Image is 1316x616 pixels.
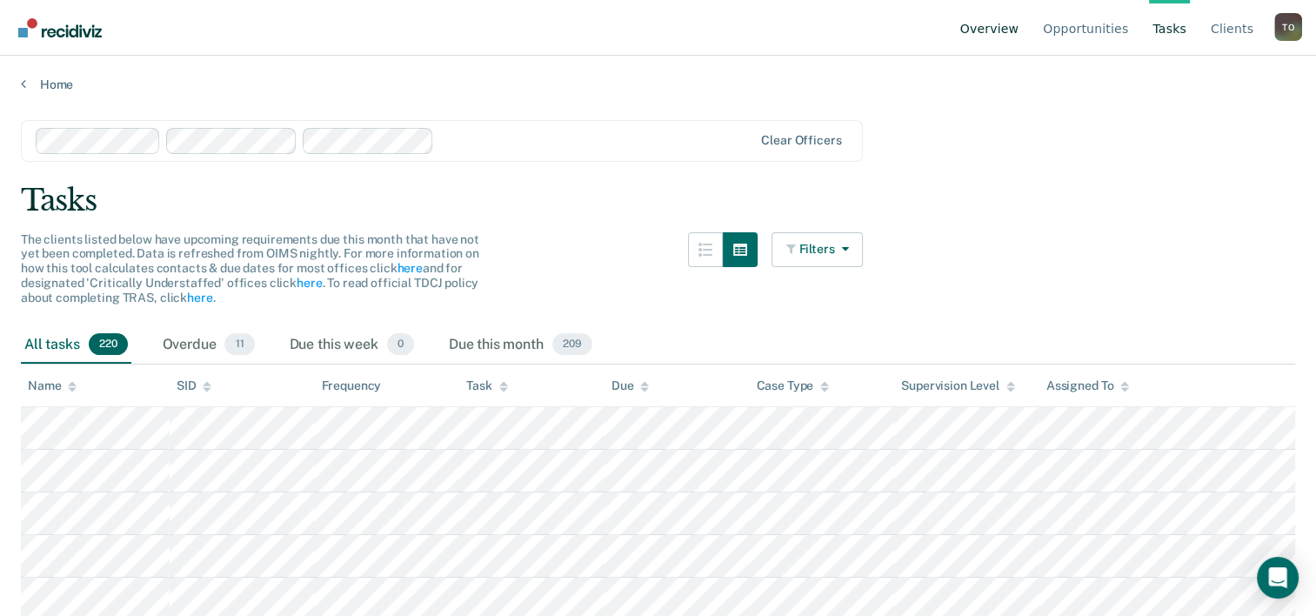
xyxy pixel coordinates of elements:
[21,77,1295,92] a: Home
[552,333,592,356] span: 209
[286,326,418,365] div: Due this week0
[21,232,479,305] span: The clients listed below have upcoming requirements due this month that have not yet been complet...
[901,378,1015,393] div: Supervision Level
[611,378,650,393] div: Due
[322,378,382,393] div: Frequency
[18,18,102,37] img: Recidiviz
[1274,13,1302,41] button: Profile dropdown button
[466,378,507,393] div: Task
[177,378,212,393] div: SID
[187,291,212,305] a: here
[1046,378,1129,393] div: Assigned To
[387,333,414,356] span: 0
[772,232,864,267] button: Filters
[21,326,131,365] div: All tasks220
[159,326,258,365] div: Overdue11
[761,133,841,148] div: Clear officers
[756,378,829,393] div: Case Type
[224,333,254,356] span: 11
[1274,13,1302,41] div: T O
[397,261,422,275] a: here
[21,183,1295,218] div: Tasks
[89,333,128,356] span: 220
[445,326,596,365] div: Due this month209
[28,378,77,393] div: Name
[297,276,322,290] a: here
[1257,557,1299,599] div: Open Intercom Messenger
